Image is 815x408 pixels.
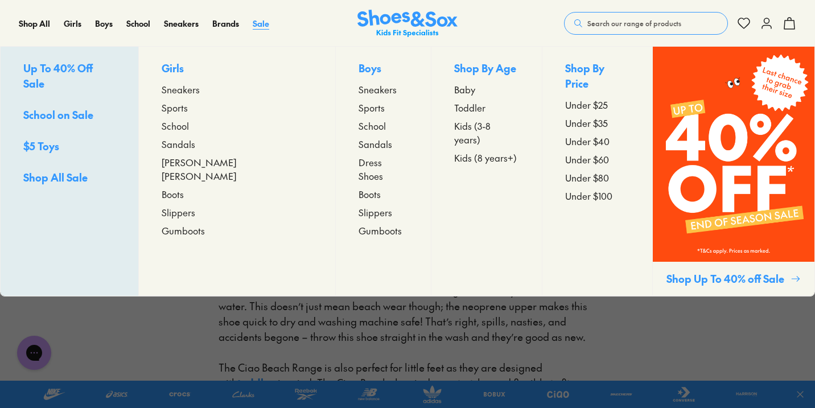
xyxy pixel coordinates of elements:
[253,18,269,29] span: Sale
[454,101,485,114] span: Toddler
[359,119,409,133] a: School
[359,224,402,237] span: Gumboots
[565,171,629,184] a: Under $80
[19,18,50,30] a: Shop All
[11,332,57,374] iframe: Gorgias live chat messenger
[454,101,518,114] a: Toddler
[359,187,409,201] a: Boots
[23,139,59,153] span: $5 Toys
[162,224,312,237] a: Gumboots
[23,107,116,125] a: School on Sale
[454,83,518,96] a: Baby
[95,18,113,29] span: Boys
[23,170,116,187] a: Shop All Sale
[162,224,205,237] span: Gumboots
[212,18,239,30] a: Brands
[253,18,269,30] a: Sale
[359,137,392,151] span: Sandals
[162,101,188,114] span: Sports
[564,12,728,35] button: Search our range of products
[359,205,409,219] a: Slippers
[565,116,608,130] span: Under $35
[359,137,409,151] a: Sandals
[359,101,385,114] span: Sports
[565,60,629,93] p: Shop By Price
[359,224,409,237] a: Gumboots
[64,18,81,29] span: Girls
[64,18,81,30] a: Girls
[587,18,681,28] span: Search our range of products
[162,155,312,183] a: [PERSON_NAME] [PERSON_NAME]
[164,18,199,30] a: Sneakers
[454,60,518,78] p: Shop By Age
[95,18,113,30] a: Boys
[357,10,458,38] a: Shoes & Sox
[359,119,386,133] span: School
[565,98,608,112] span: Under $25
[565,189,612,203] span: Under $100
[359,83,409,96] a: Sneakers
[162,137,312,151] a: Sandals
[454,151,518,164] a: Kids (8 years+)
[653,47,814,262] img: SNS_WEBASSETS_GRID_1080x1440_3.png
[565,134,629,148] a: Under $40
[359,205,392,219] span: Slippers
[237,376,278,390] a: toddlers
[162,119,312,133] a: School
[454,83,475,96] span: Baby
[359,187,381,201] span: Boots
[565,134,610,148] span: Under $40
[19,18,50,29] span: Shop All
[23,60,116,93] a: Up To 40% Off Sale
[565,153,629,166] a: Under $60
[666,271,786,286] p: Shop Up To 40% off Sale
[162,187,184,201] span: Boots
[212,18,239,29] span: Brands
[162,187,312,201] a: Boots
[162,205,195,219] span: Slippers
[162,101,312,114] a: Sports
[162,119,189,133] span: School
[164,18,199,29] span: Sneakers
[359,60,409,78] p: Boys
[454,119,518,146] a: Kids (3-8 years)
[23,138,116,156] a: $5 Toys
[359,83,397,96] span: Sneakers
[23,108,93,122] span: School on Sale
[565,153,609,166] span: Under $60
[359,101,409,114] a: Sports
[565,98,629,112] a: Under $25
[126,18,150,30] a: School
[359,155,409,183] a: Dress Shoes
[652,47,814,296] a: Shop Up To 40% off Sale
[162,205,312,219] a: Slippers
[126,18,150,29] span: School
[454,151,517,164] span: Kids (8 years+)
[23,170,88,184] span: Shop All Sale
[565,116,629,130] a: Under $35
[357,10,458,38] img: SNS_Logo_Responsive.svg
[162,137,195,151] span: Sandals
[565,171,609,184] span: Under $80
[162,83,312,96] a: Sneakers
[162,83,200,96] span: Sneakers
[565,189,629,203] a: Under $100
[23,61,93,90] span: Up To 40% Off Sale
[162,60,312,78] p: Girls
